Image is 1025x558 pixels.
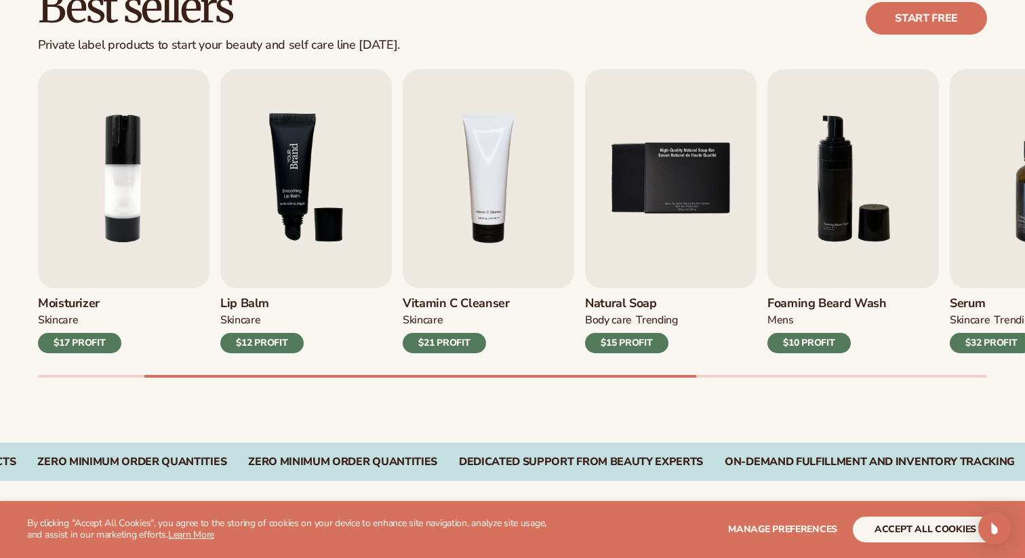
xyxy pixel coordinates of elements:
h3: Natural Soap [585,296,678,311]
a: Learn More [168,528,214,541]
span: Manage preferences [728,523,837,536]
div: Private label products to start your beauty and self care line [DATE]. [38,38,400,53]
div: SKINCARE [950,313,990,327]
div: $15 PROFIT [585,333,668,353]
div: Dedicated Support From Beauty Experts [459,456,703,469]
div: TRENDING [636,313,677,327]
div: $12 PROFIT [220,333,304,353]
div: mens [767,313,794,327]
h3: Lip Balm [220,296,304,311]
a: 5 / 9 [585,69,757,353]
a: 2 / 9 [38,69,209,353]
div: Open Intercom Messenger [978,512,1011,544]
a: 6 / 9 [767,69,939,353]
button: Manage preferences [728,517,837,542]
h3: Foaming beard wash [767,296,887,311]
p: By clicking "Accept All Cookies", you agree to the storing of cookies on your device to enhance s... [27,518,556,541]
h3: Moisturizer [38,296,121,311]
div: $17 PROFIT [38,333,121,353]
a: 3 / 9 [220,69,392,353]
div: On-Demand Fulfillment and Inventory Tracking [725,456,1015,469]
div: $10 PROFIT [767,333,851,353]
a: Start free [866,2,987,35]
div: Zero Minimum Order QuantitieS [248,456,437,469]
div: SKINCARE [220,313,260,327]
div: SKINCARE [38,313,78,327]
button: accept all cookies [853,517,998,542]
h3: Vitamin C Cleanser [403,296,510,311]
img: Shopify Image 7 [220,69,392,288]
div: $21 PROFIT [403,333,486,353]
div: Zero Minimum Order QuantitieS [37,456,226,469]
a: 4 / 9 [403,69,574,353]
div: BODY Care [585,313,632,327]
div: Skincare [403,313,443,327]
